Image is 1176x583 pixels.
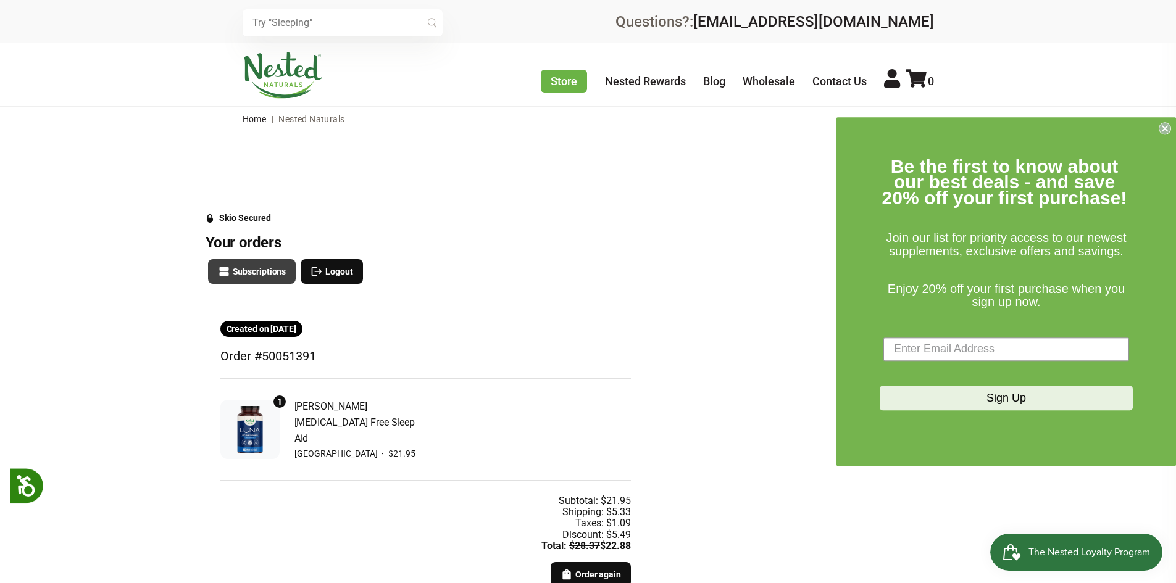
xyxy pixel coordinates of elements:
[615,14,934,29] div: Questions?:
[277,395,282,408] span: 1
[562,507,631,518] div: Shipping: $5.33
[227,406,273,453] img: LUNA Melatonin Free Sleep Aid
[559,495,631,507] div: Subtotal: $21.95
[886,231,1126,258] span: Join our list for priority access to our newest supplements, exclusive offers and savings.
[605,75,686,88] a: Nested Rewards
[243,114,267,124] a: Home
[219,213,271,223] div: Skio Secured
[883,337,1129,361] input: Enter Email Address
[227,322,296,336] span: Created on [DATE]
[278,114,344,124] span: Nested Naturals
[906,75,934,88] a: 0
[562,529,631,540] div: Discount: $5.49
[233,265,286,278] span: Subscriptions
[1159,122,1171,134] button: Close dialog
[882,156,1127,208] span: Be the first to know about our best deals - and save 20% off your first purchase!
[575,518,631,529] div: Taxes: $1.09
[206,214,214,223] svg: Security
[325,265,352,278] span: Logout
[575,568,621,581] span: Order again
[294,449,388,458] span: [GEOGRAPHIC_DATA] ・
[880,386,1133,410] button: Sign Up
[269,114,277,124] span: |
[836,117,1176,466] div: FLYOUT Form
[812,75,867,88] a: Contact Us
[569,540,600,552] s: $28.37
[243,9,443,36] input: Try "Sleeping"
[206,233,646,252] h3: Your orders
[243,107,934,131] nav: breadcrumbs
[990,534,1164,571] iframe: Button to open loyalty program pop-up
[388,449,415,458] span: $21.95
[541,540,631,552] div: Total: $22.88
[888,282,1125,309] span: Enjoy 20% off your first purchase when you sign up now.
[693,13,934,30] a: [EMAIL_ADDRESS][DOMAIN_NAME]
[703,75,725,88] a: Blog
[220,349,631,363] h3: Order #50051391
[272,394,287,409] div: 1 units of item: LUNA Melatonin Free Sleep Aid
[541,70,587,93] a: Store
[243,52,323,99] img: Nested Naturals
[743,75,795,88] a: Wholesale
[928,75,934,88] span: 0
[294,399,417,447] span: [PERSON_NAME] [MEDICAL_DATA] Free Sleep Aid
[208,259,296,284] button: Subscriptions
[301,259,362,284] button: Logout
[206,213,271,233] a: Skio Secured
